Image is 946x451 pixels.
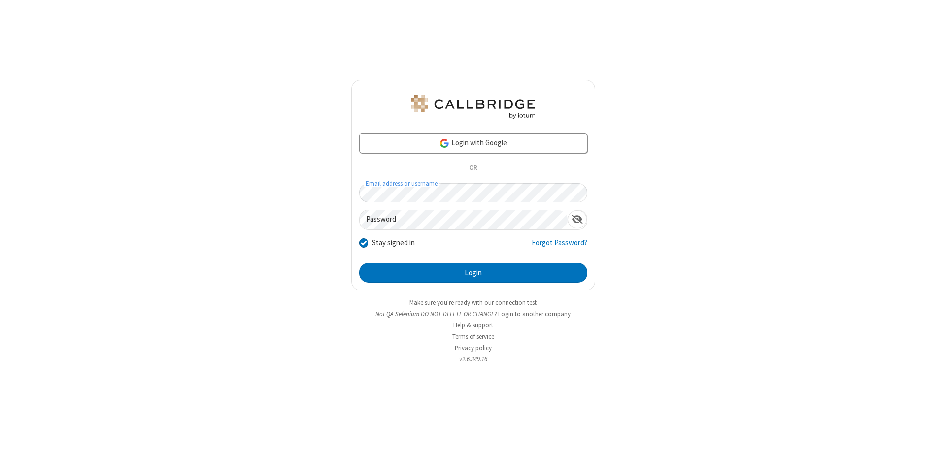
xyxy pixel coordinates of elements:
img: QA Selenium DO NOT DELETE OR CHANGE [409,95,537,119]
button: Login to another company [498,309,571,319]
label: Stay signed in [372,237,415,249]
a: Terms of service [452,332,494,341]
a: Forgot Password? [532,237,587,256]
a: Login with Google [359,133,587,153]
li: v2.6.349.16 [351,354,595,364]
li: Not QA Selenium DO NOT DELETE OR CHANGE? [351,309,595,319]
a: Privacy policy [455,344,492,352]
span: OR [465,161,481,175]
img: google-icon.png [439,138,450,149]
input: Password [360,210,568,229]
button: Login [359,263,587,283]
input: Email address or username [359,183,587,202]
a: Help & support [453,321,493,329]
a: Make sure you're ready with our connection test [409,298,537,307]
div: Show password [568,210,587,228]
